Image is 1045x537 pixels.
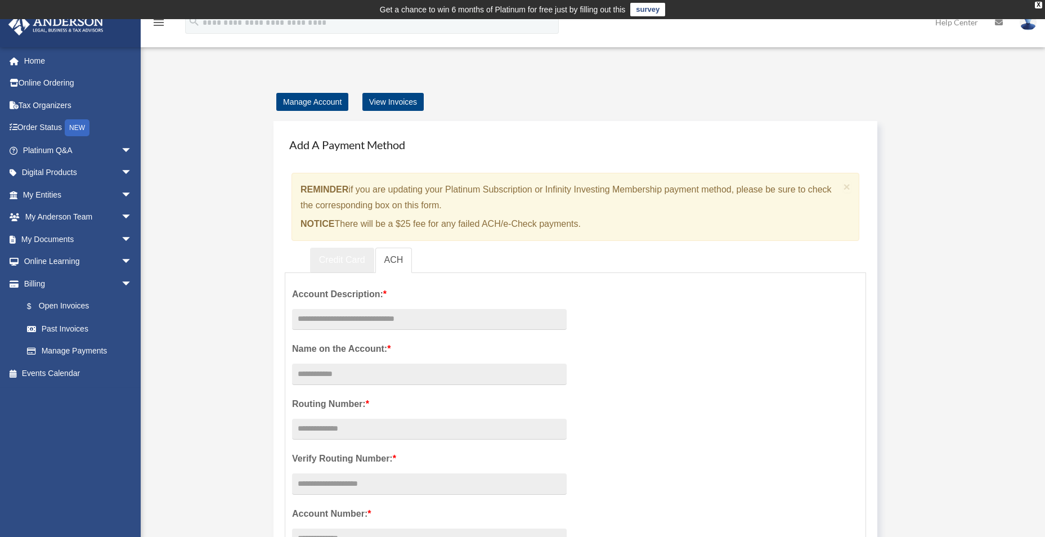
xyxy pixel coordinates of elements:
span: arrow_drop_down [121,250,143,274]
span: × [844,180,851,193]
label: Account Description: [292,287,567,302]
a: Past Invoices [16,317,149,340]
label: Verify Routing Number: [292,451,567,467]
label: Name on the Account: [292,341,567,357]
span: arrow_drop_down [121,206,143,229]
a: survey [630,3,665,16]
a: Events Calendar [8,362,149,384]
a: ACH [375,248,412,273]
a: My Documentsarrow_drop_down [8,228,149,250]
i: search [188,15,200,28]
span: arrow_drop_down [121,184,143,207]
span: $ [33,299,39,314]
a: Tax Organizers [8,94,149,117]
h4: Add A Payment Method [285,132,866,157]
a: Credit Card [310,248,374,273]
div: close [1035,2,1042,8]
a: Home [8,50,149,72]
a: Order StatusNEW [8,117,149,140]
label: Routing Number: [292,396,567,412]
div: Get a chance to win 6 months of Platinum for free just by filling out this [380,3,626,16]
span: arrow_drop_down [121,139,143,162]
a: My Entitiesarrow_drop_down [8,184,149,206]
a: $Open Invoices [16,295,149,318]
strong: REMINDER [301,185,348,194]
label: Account Number: [292,506,567,522]
a: View Invoices [362,93,424,111]
a: My Anderson Teamarrow_drop_down [8,206,149,229]
div: NEW [65,119,89,136]
a: Online Ordering [8,72,149,95]
a: Manage Account [276,93,348,111]
div: if you are updating your Platinum Subscription or Infinity Investing Membership payment method, p... [291,173,859,241]
a: Platinum Q&Aarrow_drop_down [8,139,149,162]
a: Online Learningarrow_drop_down [8,250,149,273]
span: arrow_drop_down [121,272,143,296]
span: arrow_drop_down [121,228,143,251]
a: Digital Productsarrow_drop_down [8,162,149,184]
button: Close [844,181,851,193]
a: Billingarrow_drop_down [8,272,149,295]
i: menu [152,16,165,29]
strong: NOTICE [301,219,334,229]
img: Anderson Advisors Platinum Portal [5,14,107,35]
p: There will be a $25 fee for any failed ACH/e-Check payments. [301,216,839,232]
img: User Pic [1020,14,1037,30]
span: arrow_drop_down [121,162,143,185]
a: Manage Payments [16,340,143,363]
a: menu [152,20,165,29]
